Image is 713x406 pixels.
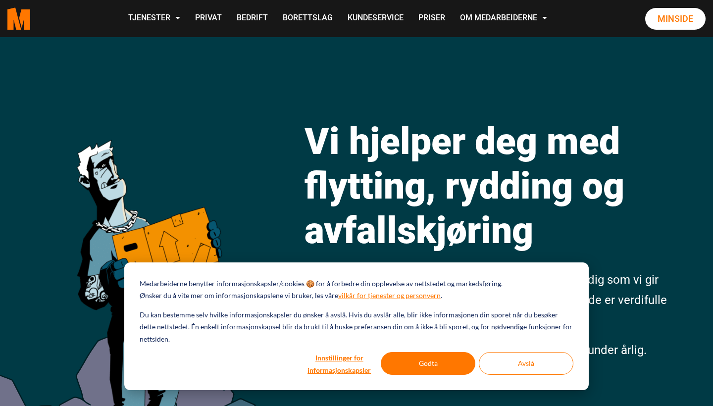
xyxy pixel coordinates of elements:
a: vilkår for tjenester og personvern [338,290,441,302]
p: Medarbeiderne benytter informasjonskapsler/cookies 🍪 for å forbedre din opplevelse av nettstedet ... [140,278,503,290]
h1: Vi hjelper deg med flytting, rydding og avfallskjøring [305,119,706,253]
a: Bedrift [229,1,275,36]
a: Kundeservice [340,1,411,36]
a: Privat [188,1,229,36]
a: Borettslag [275,1,340,36]
button: Avslå [479,352,573,375]
a: Priser [411,1,453,36]
p: Ønsker du å vite mer om informasjonskapslene vi bruker, les våre . [140,290,442,302]
button: Innstillinger for informasjonskapsler [301,352,377,375]
button: Godta [381,352,475,375]
p: Du kan bestemme selv hvilke informasjonskapsler du ønsker å avslå. Hvis du avslår alle, blir ikke... [140,309,573,346]
a: Om Medarbeiderne [453,1,555,36]
a: Tjenester [121,1,188,36]
div: Cookie banner [124,262,589,390]
a: Minside [645,8,706,30]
